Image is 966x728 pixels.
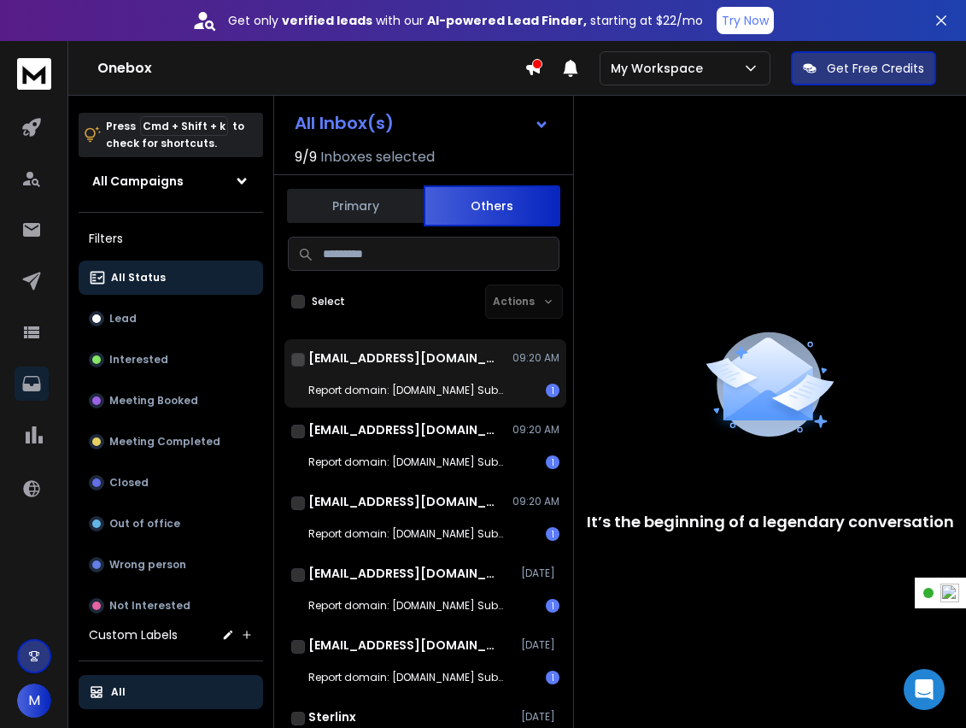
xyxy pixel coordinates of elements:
[308,599,513,613] p: Report domain: [DOMAIN_NAME] Submitter: [DOMAIN_NAME]
[308,455,513,469] p: Report domain: [DOMAIN_NAME] Submitter: [DOMAIN_NAME]
[79,425,263,459] button: Meeting Completed
[512,495,559,508] p: 09:20 AM
[79,302,263,336] button: Lead
[281,106,563,140] button: All Inbox(s)
[521,638,559,652] p: [DATE]
[79,589,263,623] button: Not Interested
[308,493,496,510] h1: [EMAIL_ADDRESS][DOMAIN_NAME]
[312,295,345,308] label: Select
[308,527,513,541] p: Report domain: [DOMAIN_NAME] Submitter: [DOMAIN_NAME]
[308,565,496,582] h1: [EMAIL_ADDRESS][DOMAIN_NAME]
[79,675,263,709] button: All
[308,421,496,438] h1: [EMAIL_ADDRESS][DOMAIN_NAME]
[512,423,559,437] p: 09:20 AM
[512,351,559,365] p: 09:20 AM
[89,626,178,643] h3: Custom Labels
[722,12,769,29] p: Try Now
[308,637,496,654] h1: [EMAIL_ADDRESS][DOMAIN_NAME]
[79,507,263,541] button: Out of office
[282,12,372,29] strong: verified leads
[791,51,936,85] button: Get Free Credits
[308,384,513,397] p: Report domain: [DOMAIN_NAME] Submitter: [DOMAIN_NAME]
[79,226,263,250] h3: Filters
[611,60,710,77] p: My Workspace
[109,476,149,490] p: Closed
[287,187,424,225] button: Primary
[79,164,263,198] button: All Campaigns
[79,548,263,582] button: Wrong person
[320,147,435,167] h3: Inboxes selected
[109,558,186,572] p: Wrong person
[827,60,924,77] p: Get Free Credits
[17,684,51,718] button: M
[521,710,559,724] p: [DATE]
[521,567,559,580] p: [DATE]
[546,527,559,541] div: 1
[717,7,774,34] button: Try Now
[111,685,126,699] p: All
[904,669,945,710] div: Open Intercom Messenger
[308,349,496,367] h1: [EMAIL_ADDRESS][DOMAIN_NAME]
[546,671,559,684] div: 1
[79,384,263,418] button: Meeting Booked
[546,384,559,397] div: 1
[109,394,198,408] p: Meeting Booked
[109,353,168,367] p: Interested
[546,599,559,613] div: 1
[17,58,51,90] img: logo
[295,114,394,132] h1: All Inbox(s)
[79,466,263,500] button: Closed
[111,271,166,285] p: All Status
[546,455,559,469] div: 1
[109,435,220,449] p: Meeting Completed
[106,118,244,152] p: Press to check for shortcuts.
[92,173,184,190] h1: All Campaigns
[109,599,190,613] p: Not Interested
[109,517,180,531] p: Out of office
[308,671,513,684] p: Report domain: [DOMAIN_NAME] Submitter: [DOMAIN_NAME]
[140,116,228,136] span: Cmd + Shift + k
[424,185,560,226] button: Others
[295,147,317,167] span: 9 / 9
[587,510,954,534] p: It’s the beginning of a legendary conversation
[109,312,137,326] p: Lead
[228,12,703,29] p: Get only with our starting at $22/mo
[97,58,524,79] h1: Onebox
[308,708,356,725] h1: Sterlinx
[427,12,587,29] strong: AI-powered Lead Finder,
[79,343,263,377] button: Interested
[79,261,263,295] button: All Status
